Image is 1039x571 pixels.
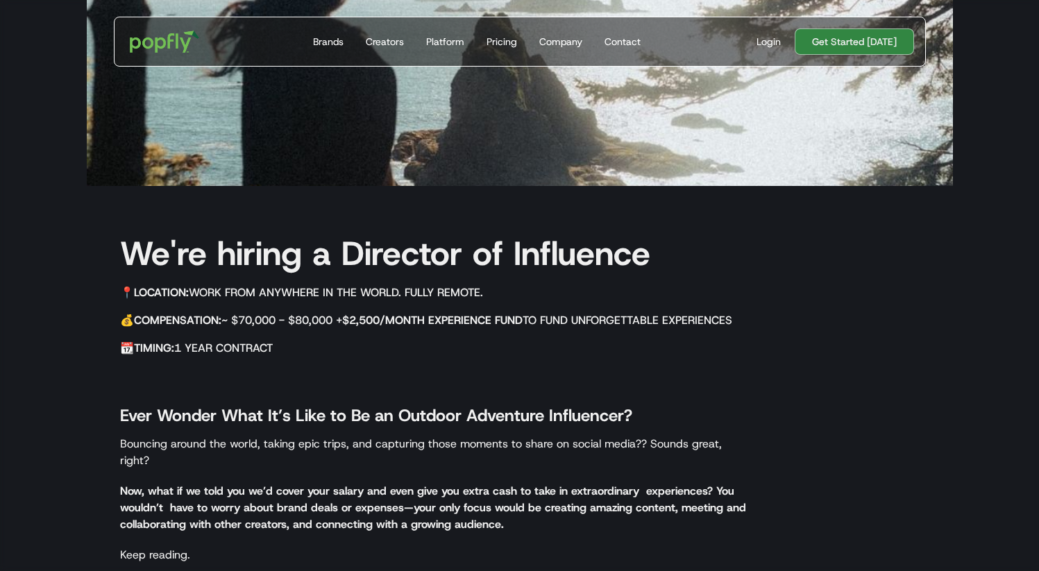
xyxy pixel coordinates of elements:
[795,28,914,55] a: Get Started [DATE]
[757,35,781,49] div: Login
[120,484,746,531] strong: Now, what if we told you we’d cover your salary and even give you extra cash to take in extraordi...
[421,17,470,66] a: Platform
[120,365,753,382] p: ‍
[120,547,753,563] p: Keep reading.
[307,17,349,66] a: Brands
[120,312,753,329] h5: 💰 ~ $70,000 - $80,000 + to fund unforgettable experiences
[134,341,174,355] strong: Timing:
[360,17,409,66] a: Creators
[134,313,221,327] strong: Compensation:
[120,340,753,357] h5: 📆 1 year contract
[120,436,753,469] p: Bouncing around the world, taking epic trips, and capturing those moments to share on social medi...
[134,285,189,300] strong: Location:
[120,233,753,273] h1: We're hiring a Director of Influence
[487,35,517,49] div: Pricing
[342,313,523,327] strong: $2,500/month Experience Fund
[534,17,588,66] a: Company
[481,17,523,66] a: Pricing
[120,404,632,427] strong: Ever Wonder What It’s Like to Be an Outdoor Adventure Influencer?
[120,21,210,62] a: home
[120,284,753,301] h5: 📍 Work from anywhere in the world. Fully remote.
[599,17,646,66] a: Contact
[366,35,404,49] div: Creators
[426,35,464,49] div: Platform
[605,35,641,49] div: Contact
[751,35,786,49] a: Login
[313,35,344,49] div: Brands
[539,35,582,49] div: Company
